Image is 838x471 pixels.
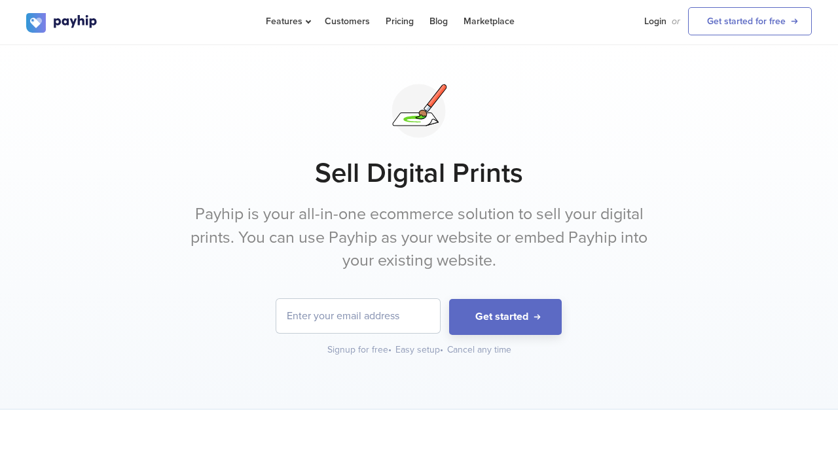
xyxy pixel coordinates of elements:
p: Payhip is your all-in-one ecommerce solution to sell your digital prints. You can use Payhip as y... [173,203,665,273]
div: Signup for free [327,343,393,357]
img: svg+xml;utf8,%3Csvg%20viewBox%3D%220%200%20100%20100%22%20xmlns%3D%22http%3A%2F%2Fwww.w3.org%2F20... [386,78,452,144]
span: • [440,344,443,355]
img: logo.svg [26,13,98,33]
input: Enter your email address [276,299,440,333]
div: Cancel any time [447,343,511,357]
span: • [388,344,392,355]
span: Features [266,16,309,27]
div: Easy setup [395,343,445,357]
a: Get started for free [688,7,812,35]
button: Get started [449,299,562,335]
h1: Sell Digital Prints [26,157,812,190]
